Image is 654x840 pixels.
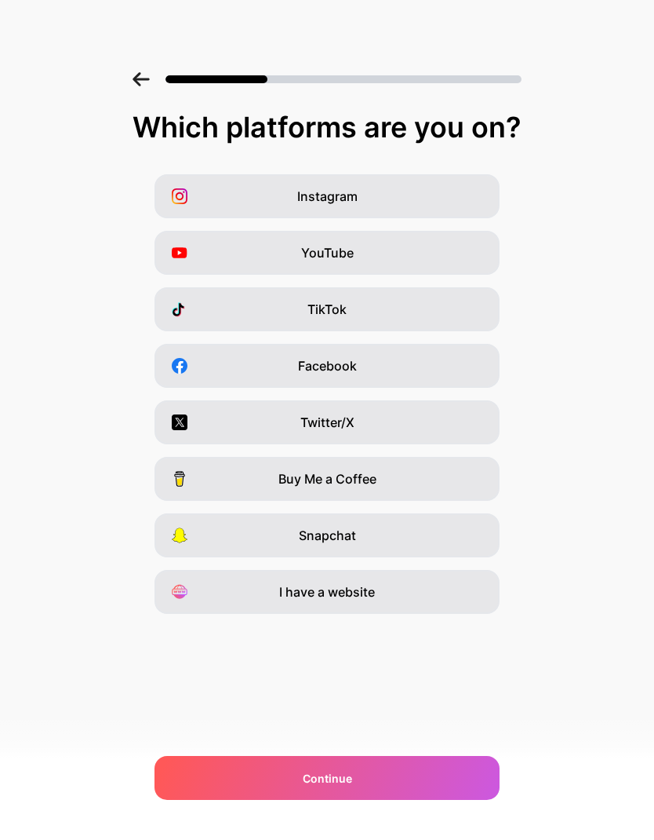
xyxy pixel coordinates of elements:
span: I have a website [279,583,375,601]
span: Instagram [297,187,358,206]
span: YouTube [301,243,354,262]
div: Which platforms are you on? [16,111,638,143]
span: TikTok [307,300,347,319]
span: Facebook [298,356,357,375]
span: Snapchat [299,526,356,545]
span: Buy Me a Coffee [278,469,376,488]
span: Continue [303,770,352,787]
span: Twitter/X [300,413,354,432]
